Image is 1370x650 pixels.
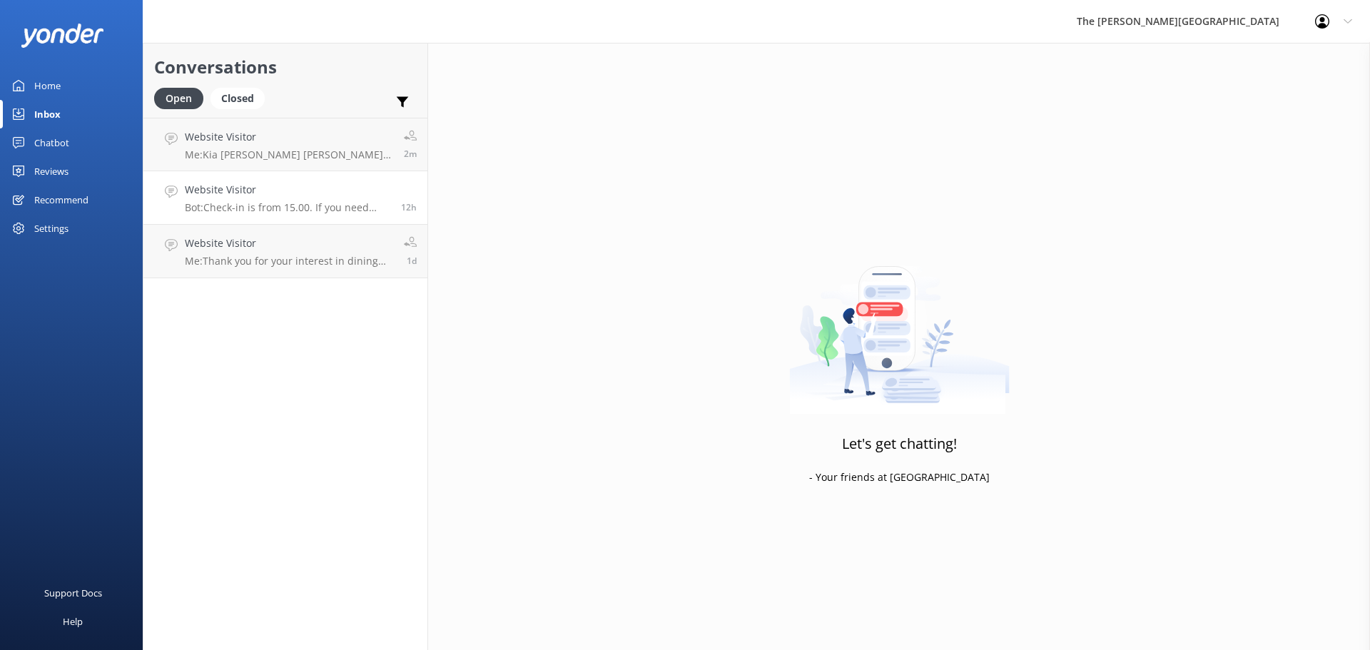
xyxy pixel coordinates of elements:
[143,225,427,278] a: Website VisitorMe:Thank you for your interest in dining with us at True South Dining Room. While ...
[154,54,417,81] h2: Conversations
[34,186,88,214] div: Recommend
[185,129,393,145] h4: Website Visitor
[63,607,83,636] div: Help
[210,88,265,109] div: Closed
[34,100,61,128] div: Inbox
[210,90,272,106] a: Closed
[185,182,390,198] h4: Website Visitor
[407,255,417,267] span: 06:46pm 19-Aug-2025 (UTC +12:00) Pacific/Auckland
[44,579,102,607] div: Support Docs
[34,214,68,243] div: Settings
[404,148,417,160] span: 05:40am 21-Aug-2025 (UTC +12:00) Pacific/Auckland
[34,71,61,100] div: Home
[789,236,1010,415] img: artwork of a man stealing a conversation from at giant smartphone
[185,255,393,268] p: Me: Thank you for your interest in dining with us at True South Dining Room. While our Snack Food...
[34,157,68,186] div: Reviews
[21,24,103,47] img: yonder-white-logo.png
[809,469,990,485] p: - Your friends at [GEOGRAPHIC_DATA]
[185,148,393,161] p: Me: Kia [PERSON_NAME] [PERSON_NAME], Thank you for your message, Wi will send you the receipt to ...
[401,201,417,213] span: 05:29pm 20-Aug-2025 (UTC +12:00) Pacific/Auckland
[143,118,427,171] a: Website VisitorMe:Kia [PERSON_NAME] [PERSON_NAME], Thank you for your message, Wi will send you t...
[185,235,393,251] h4: Website Visitor
[842,432,957,455] h3: Let's get chatting!
[154,88,203,109] div: Open
[185,201,390,214] p: Bot: Check-in is from 15.00. If you need early check-in, it's subject to availability and fees ma...
[34,128,69,157] div: Chatbot
[143,171,427,225] a: Website VisitorBot:Check-in is from 15.00. If you need early check-in, it's subject to availabili...
[154,90,210,106] a: Open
